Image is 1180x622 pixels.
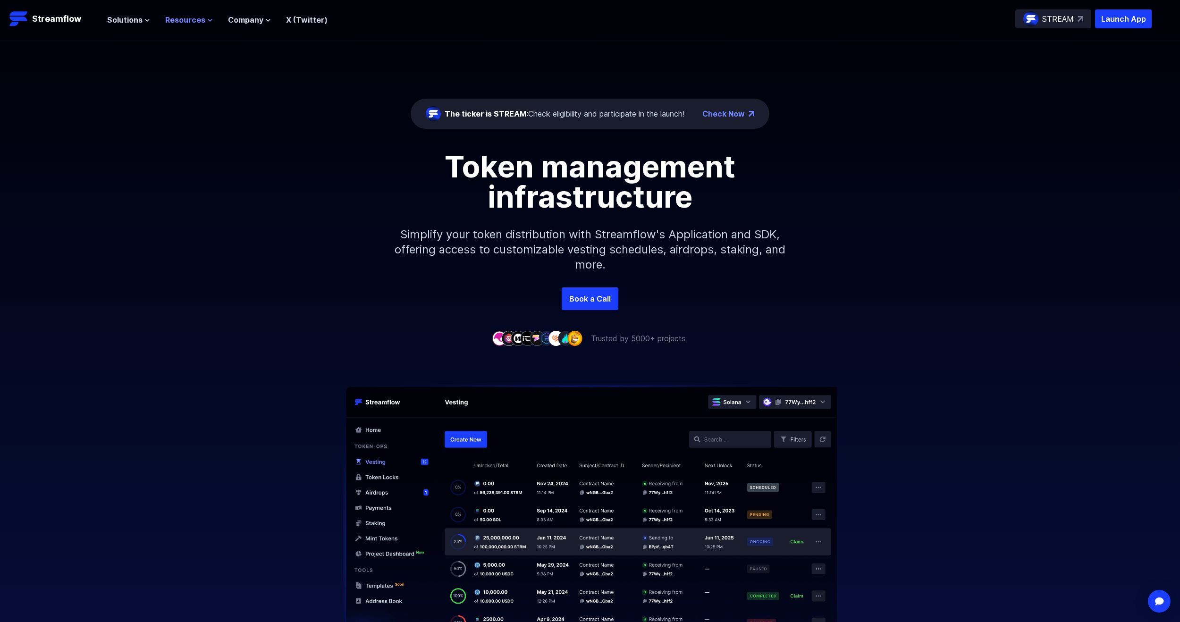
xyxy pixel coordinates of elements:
span: Resources [165,14,205,25]
p: STREAM [1042,13,1074,25]
div: Check eligibility and participate in the launch! [445,108,684,119]
img: company-9 [567,331,582,345]
div: Open Intercom Messenger [1148,590,1171,613]
img: streamflow-logo-circle.png [1023,11,1038,26]
img: top-right-arrow.svg [1078,16,1083,22]
img: top-right-arrow.png [749,111,754,117]
p: Trusted by 5000+ projects [591,333,685,344]
img: company-6 [539,331,554,345]
a: X (Twitter) [286,15,328,25]
img: streamflow-logo-circle.png [426,106,441,121]
p: Streamflow [32,12,81,25]
button: Company [228,14,271,25]
p: Simplify your token distribution with Streamflow's Application and SDK, offering access to custom... [387,212,793,287]
button: Resources [165,14,213,25]
span: The ticker is STREAM: [445,109,528,118]
button: Solutions [107,14,150,25]
h1: Token management infrastructure [378,151,802,212]
span: Solutions [107,14,143,25]
img: company-4 [520,331,535,345]
button: Launch App [1095,9,1152,28]
img: Streamflow Logo [9,9,28,28]
img: company-3 [511,331,526,345]
a: Book a Call [562,287,618,310]
img: company-1 [492,331,507,345]
a: Check Now [702,108,745,119]
a: STREAM [1015,9,1091,28]
img: company-5 [530,331,545,345]
img: company-8 [558,331,573,345]
img: company-2 [501,331,516,345]
span: Company [228,14,263,25]
a: Streamflow [9,9,98,28]
img: company-7 [548,331,564,345]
